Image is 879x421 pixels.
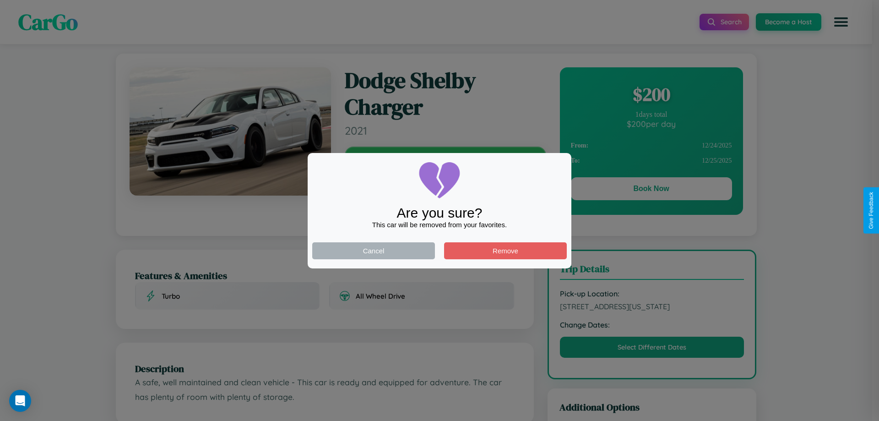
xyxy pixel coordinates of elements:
[312,242,435,259] button: Cancel
[312,221,567,229] div: This car will be removed from your favorites.
[417,158,462,203] img: broken-heart
[312,205,567,221] div: Are you sure?
[444,242,567,259] button: Remove
[868,192,874,229] div: Give Feedback
[9,390,31,412] div: Open Intercom Messenger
